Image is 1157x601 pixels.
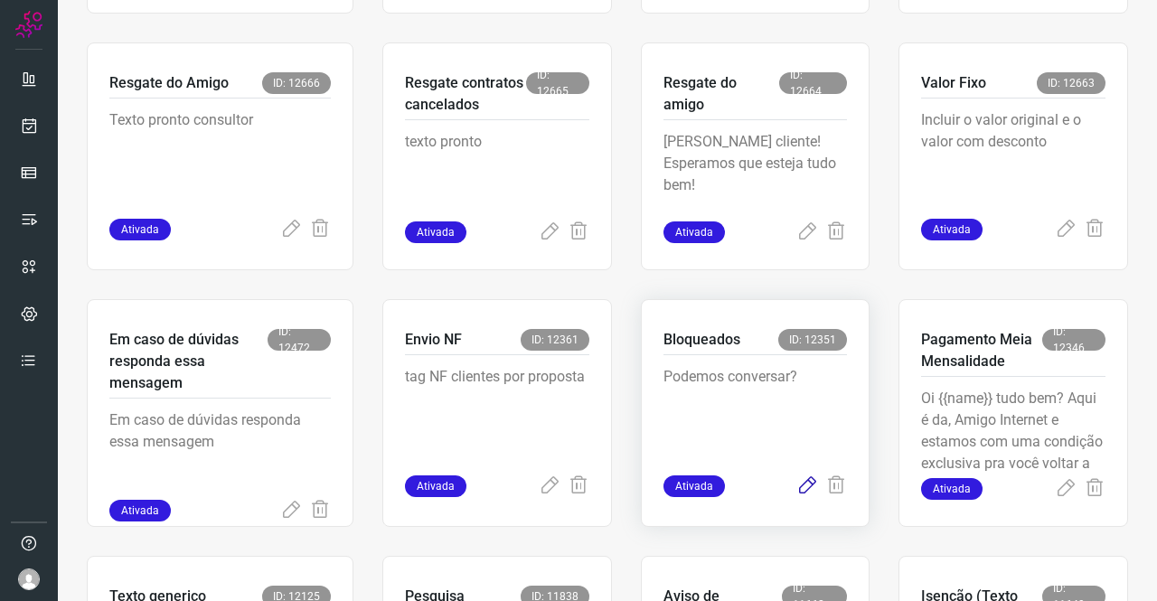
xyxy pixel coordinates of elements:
[268,329,331,351] span: ID: 12472
[921,72,986,94] p: Valor Fixo
[778,329,847,351] span: ID: 12351
[921,388,1105,478] p: Oi {{name}} tudo bem? Aqui é da, Amigo Internet e estamos com uma condição exclusiva pra você vol...
[18,568,40,590] img: avatar-user-boy.jpg
[921,329,1042,372] p: Pagamento Meia Mensalidade
[921,219,983,240] span: Ativada
[1037,72,1105,94] span: ID: 12663
[663,366,848,456] p: Podemos conversar?
[109,72,229,94] p: Resgate do Amigo
[663,329,740,351] p: Bloqueados
[405,221,466,243] span: Ativada
[521,329,589,351] span: ID: 12361
[405,329,462,351] p: Envio NF
[109,329,268,394] p: Em caso de dúvidas responda essa mensagem
[405,366,589,456] p: tag NF clientes por proposta
[405,475,466,497] span: Ativada
[663,475,725,497] span: Ativada
[921,478,983,500] span: Ativada
[109,219,171,240] span: Ativada
[526,72,589,94] span: ID: 12665
[663,72,779,116] p: Resgate do amigo
[1042,329,1105,351] span: ID: 12346
[109,500,171,521] span: Ativada
[663,131,848,221] p: [PERSON_NAME] cliente! Esperamos que esteja tudo bem!
[663,221,725,243] span: Ativada
[109,109,331,200] p: Texto pronto consultor
[405,131,589,221] p: texto pronto
[262,72,331,94] span: ID: 12666
[779,72,847,94] span: ID: 12664
[921,109,1105,200] p: Incluir o valor original e o valor com desconto
[109,409,331,500] p: Em caso de dúvidas responda essa mensagem
[405,72,526,116] p: Resgate contratos cancelados
[15,11,42,38] img: Logo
